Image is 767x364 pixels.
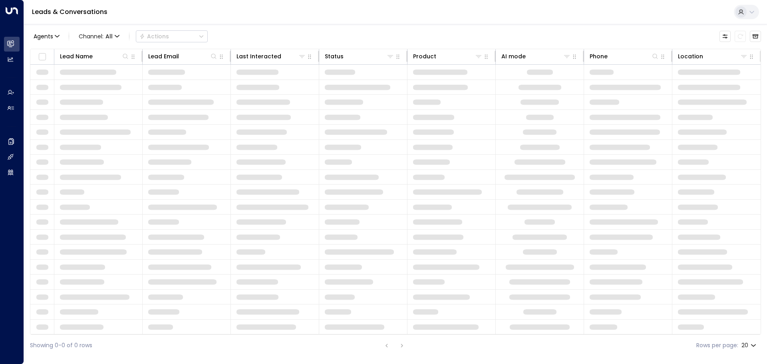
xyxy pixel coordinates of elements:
div: Lead Email [148,52,218,61]
div: Lead Name [60,52,129,61]
div: Actions [139,33,169,40]
button: Agents [30,31,62,42]
label: Rows per page: [696,341,738,350]
span: Agents [34,34,53,39]
div: Lead Email [148,52,179,61]
div: Last Interacted [236,52,306,61]
div: AI mode [501,52,571,61]
button: Channel:All [76,31,123,42]
div: Location [678,52,703,61]
div: Phone [590,52,659,61]
span: Channel: [76,31,123,42]
div: Showing 0-0 of 0 rows [30,341,92,350]
button: Archived Leads [750,31,761,42]
div: Status [325,52,344,61]
div: Phone [590,52,608,61]
span: Refresh [735,31,746,42]
a: Leads & Conversations [32,7,107,16]
span: All [105,33,113,40]
div: Last Interacted [236,52,281,61]
div: Lead Name [60,52,93,61]
div: Location [678,52,748,61]
div: AI mode [501,52,526,61]
div: 20 [741,340,758,351]
div: Status [325,52,394,61]
div: Product [413,52,436,61]
div: Button group with a nested menu [136,30,208,42]
nav: pagination navigation [382,340,407,350]
button: Actions [136,30,208,42]
div: Product [413,52,483,61]
button: Customize [719,31,731,42]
